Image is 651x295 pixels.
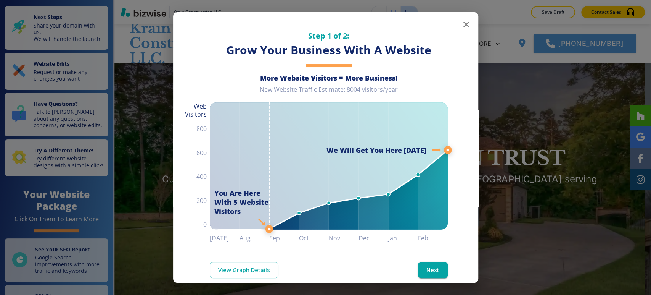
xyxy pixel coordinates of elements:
[210,262,278,278] a: View Graph Details
[299,233,329,243] h6: Oct
[418,262,448,278] button: Next
[269,233,299,243] h6: Sep
[210,42,448,58] h3: Grow Your Business With A Website
[388,233,418,243] h6: Jan
[210,233,240,243] h6: [DATE]
[358,233,388,243] h6: Dec
[240,233,269,243] h6: Aug
[329,233,358,243] h6: Nov
[210,73,448,83] h6: More Website Visitors = More Business!
[210,86,448,100] div: New Website Traffic Estimate: 8004 visitors/year
[210,31,448,41] h5: Step 1 of 2:
[418,233,448,243] h6: Feb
